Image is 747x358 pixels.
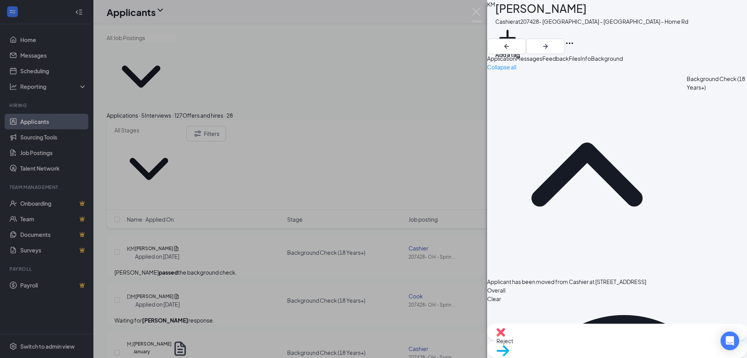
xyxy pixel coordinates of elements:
[487,287,505,294] span: Overall
[580,55,591,62] span: Info
[496,337,513,344] span: Reject
[721,332,739,350] div: Open Intercom Messenger
[569,55,580,62] span: Files
[487,39,526,54] button: ArrowLeftNew
[495,26,520,50] svg: Plus
[516,55,542,62] span: Messages
[495,17,688,26] div: Cashier at 207428- [GEOGRAPHIC_DATA] - [GEOGRAPHIC_DATA] - Home Rd
[526,39,565,54] button: ArrowRight
[591,55,623,62] span: Background
[542,55,569,62] span: Feedback
[687,74,747,274] div: Background Check (18 Years+)
[487,278,646,285] span: Applicant has been moved from Cashier at [STREET_ADDRESS]
[487,63,747,71] a: Collapse all
[565,39,574,48] svg: Ellipses
[487,74,687,274] svg: ChevronUp
[487,55,516,62] span: Application
[502,42,511,51] svg: ArrowLeftNew
[541,42,550,51] svg: ArrowRight
[495,26,520,59] button: PlusAdd a tag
